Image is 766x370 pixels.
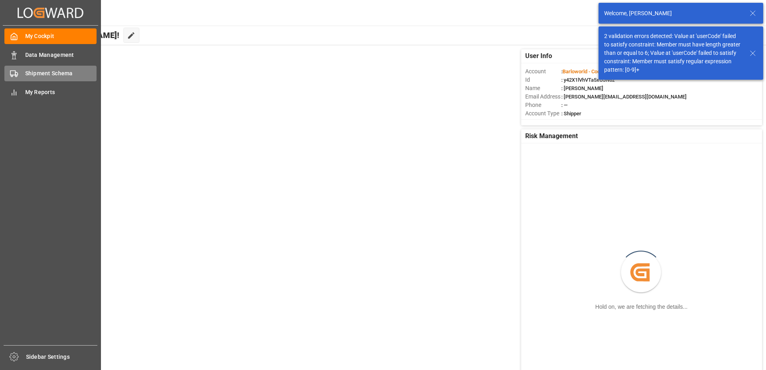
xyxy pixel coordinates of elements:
div: Hold on, we are fetching the details... [595,303,687,311]
span: Phone [525,101,561,109]
div: Welcome, [PERSON_NAME] [604,9,742,18]
span: : [PERSON_NAME][EMAIL_ADDRESS][DOMAIN_NAME] [561,94,687,100]
span: : — [561,102,568,108]
span: Account Type [525,109,561,118]
span: Name [525,84,561,92]
a: Shipment Schema [4,66,97,81]
a: My Cockpit [4,28,97,44]
span: Email Address [525,92,561,101]
a: My Reports [4,84,97,100]
span: User Info [525,51,552,61]
span: Id [525,76,561,84]
span: Risk Management [525,131,578,141]
span: : [PERSON_NAME] [561,85,603,91]
span: : y42X1lVhVTa5xOJN6z [561,77,615,83]
a: Data Management [4,47,97,62]
span: : [561,68,609,74]
span: Data Management [25,51,97,59]
span: My Reports [25,88,97,97]
span: Account [525,67,561,76]
span: Sidebar Settings [26,353,98,361]
span: Hello [PERSON_NAME]! [33,28,119,43]
span: Shipment Schema [25,69,97,78]
span: Barloworld - Cockpit [562,68,609,74]
div: 2 validation errors detected: Value at 'userCode' failed to satisfy constraint: Member must have ... [604,32,742,74]
span: : Shipper [561,111,581,117]
span: My Cockpit [25,32,97,40]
